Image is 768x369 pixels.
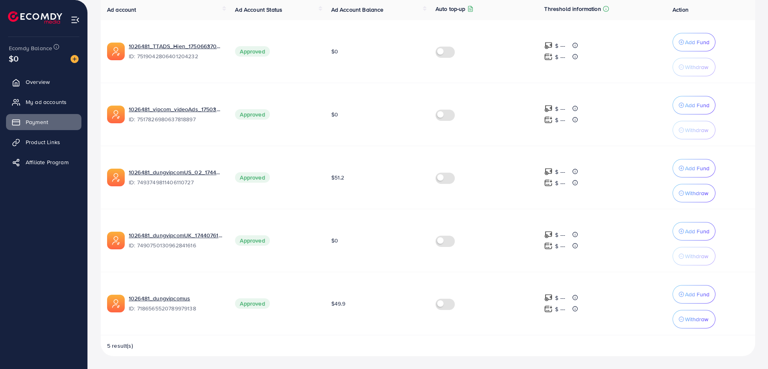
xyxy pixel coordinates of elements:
[673,222,715,241] button: Add Fund
[71,15,80,24] img: menu
[544,41,553,50] img: top-up amount
[235,6,282,14] span: Ad Account Status
[26,138,60,146] span: Product Links
[6,154,81,170] a: Affiliate Program
[544,104,553,113] img: top-up amount
[129,115,222,123] span: ID: 7517826980637818897
[6,94,81,110] a: My ad accounts
[107,6,136,14] span: Ad account
[555,304,565,314] p: $ ---
[544,179,553,187] img: top-up amount
[235,109,270,120] span: Approved
[673,58,715,76] button: Withdraw
[685,163,709,173] p: Add Fund
[331,110,338,118] span: $0
[331,236,338,245] span: $0
[685,289,709,299] p: Add Fund
[107,232,125,249] img: ic-ads-acc.e4c84228.svg
[673,247,715,265] button: Withdraw
[129,294,222,313] div: <span class='underline'>1026481_dungvipcomus</span></br>7186565520789979138
[6,114,81,130] a: Payment
[107,295,125,312] img: ic-ads-acc.e4c84228.svg
[555,178,565,188] p: $ ---
[129,231,222,250] div: <span class='underline'>1026481_dungvipcomUK_1744076183761</span></br>7490750130962841616
[685,188,708,198] p: Withdraw
[107,106,125,123] img: ic-ads-acc.e4c84228.svg
[6,74,81,90] a: Overview
[129,304,222,312] span: ID: 7186565520789979138
[555,115,565,125] p: $ ---
[235,172,270,183] span: Approved
[555,241,565,251] p: $ ---
[673,33,715,51] button: Add Fund
[544,305,553,313] img: top-up amount
[331,300,346,308] span: $49.9
[26,78,50,86] span: Overview
[685,100,709,110] p: Add Fund
[555,167,565,177] p: $ ---
[107,43,125,60] img: ic-ads-acc.e4c84228.svg
[71,55,79,63] img: image
[26,158,69,166] span: Affiliate Program
[129,231,222,239] a: 1026481_dungvipcomUK_1744076183761
[9,44,52,52] span: Ecomdy Balance
[544,230,553,239] img: top-up amount
[734,333,762,363] iframe: Chat
[331,47,338,55] span: $0
[544,53,553,61] img: top-up amount
[544,4,601,14] p: Threshold information
[544,116,553,124] img: top-up amount
[555,52,565,62] p: $ ---
[673,6,689,14] span: Action
[235,235,270,246] span: Approved
[331,173,344,181] span: $51.2
[673,96,715,114] button: Add Fund
[673,121,715,139] button: Withdraw
[685,251,708,261] p: Withdraw
[129,42,222,50] a: 1026481_TTADS_Hien_1750663705167
[9,53,18,64] span: $0
[129,52,222,60] span: ID: 7519042806401204232
[544,242,553,250] img: top-up amount
[685,62,708,72] p: Withdraw
[555,293,565,303] p: $ ---
[673,285,715,304] button: Add Fund
[436,4,466,14] p: Auto top-up
[129,294,190,302] a: 1026481_dungvipcomus
[129,168,222,176] a: 1026481_dungvipcomUS_02_1744774713900
[235,46,270,57] span: Approved
[685,125,708,135] p: Withdraw
[685,314,708,324] p: Withdraw
[6,134,81,150] a: Product Links
[685,37,709,47] p: Add Fund
[544,167,553,176] img: top-up amount
[129,105,222,124] div: <span class='underline'>1026481_vipcom_videoAds_1750380509111</span></br>7517826980637818897
[555,230,565,240] p: $ ---
[129,105,222,113] a: 1026481_vipcom_videoAds_1750380509111
[8,11,62,24] img: logo
[26,98,67,106] span: My ad accounts
[544,294,553,302] img: top-up amount
[673,310,715,328] button: Withdraw
[129,178,222,186] span: ID: 7493749811406110727
[555,104,565,114] p: $ ---
[107,342,133,350] span: 5 result(s)
[129,168,222,187] div: <span class='underline'>1026481_dungvipcomUS_02_1744774713900</span></br>7493749811406110727
[129,42,222,61] div: <span class='underline'>1026481_TTADS_Hien_1750663705167</span></br>7519042806401204232
[26,118,48,126] span: Payment
[235,298,270,309] span: Approved
[331,6,384,14] span: Ad Account Balance
[129,241,222,249] span: ID: 7490750130962841616
[555,41,565,51] p: $ ---
[673,184,715,202] button: Withdraw
[107,169,125,186] img: ic-ads-acc.e4c84228.svg
[673,159,715,177] button: Add Fund
[685,226,709,236] p: Add Fund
